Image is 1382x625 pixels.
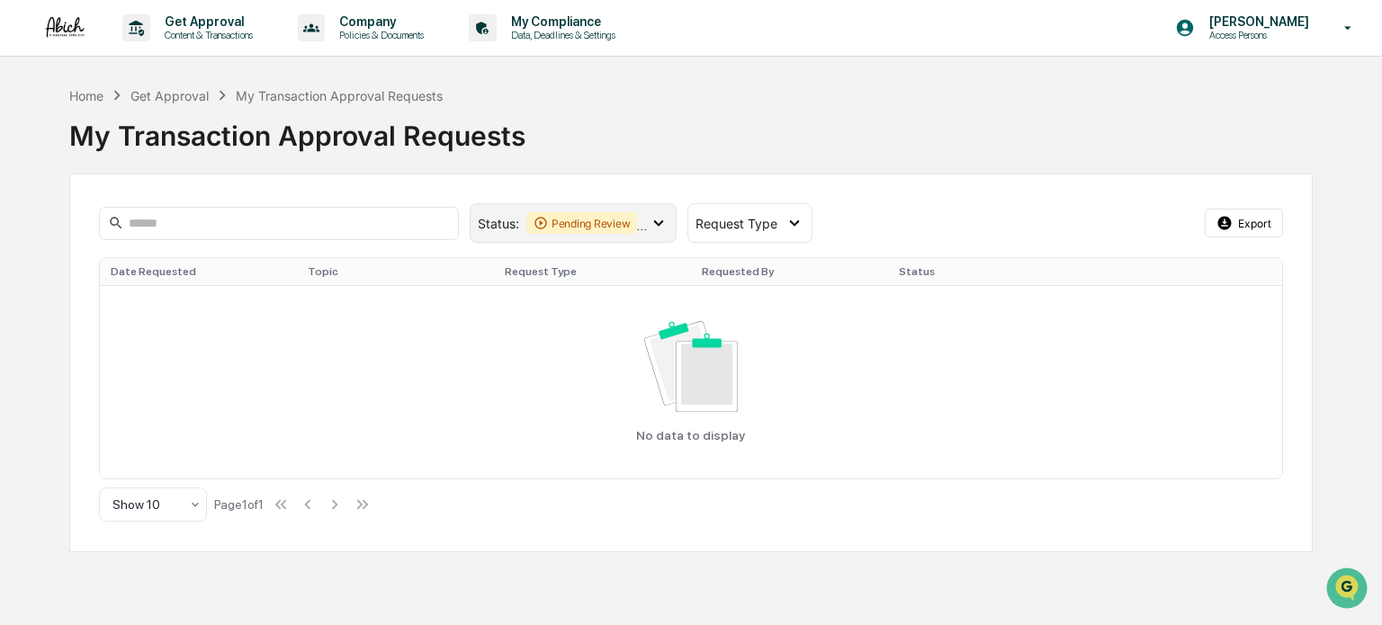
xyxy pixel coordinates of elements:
[236,88,443,103] div: My Transaction Approval Requests
[61,156,228,170] div: We're available if you need us!
[18,38,328,67] p: How can we help?
[127,304,218,318] a: Powered byPylon
[148,227,223,245] span: Attestations
[306,143,328,165] button: Start new chat
[325,29,433,41] p: Policies & Documents
[1195,14,1318,29] p: [PERSON_NAME]
[497,29,624,41] p: Data, Deadlines & Settings
[494,258,691,285] th: Request Type
[150,29,262,41] p: Content & Transactions
[497,14,624,29] p: My Compliance
[130,228,145,243] div: 🗄️
[695,216,777,231] span: Request Type
[325,14,433,29] p: Company
[644,321,737,412] img: No data available
[297,258,494,285] th: Topic
[69,105,1313,152] div: My Transaction Approval Requests
[1195,29,1318,41] p: Access Persons
[18,228,32,243] div: 🖐️
[1205,209,1284,237] button: Export
[526,212,638,234] div: Pending Review
[179,305,218,318] span: Pylon
[18,263,32,277] div: 🔎
[636,428,745,442] p: No data to display
[11,254,121,286] a: 🔎Data Lookup
[61,138,295,156] div: Start new chat
[691,258,888,285] th: Requested By
[100,258,297,285] th: Date Requested
[214,497,264,512] div: Page 1 of 1
[150,14,262,29] p: Get Approval
[130,88,209,103] div: Get Approval
[478,216,519,231] span: Status :
[36,227,116,245] span: Preclearance
[123,219,230,252] a: 🗄️Attestations
[1324,566,1373,614] iframe: Open customer support
[18,138,50,170] img: 1746055101610-c473b297-6a78-478c-a979-82029cc54cd1
[36,261,113,279] span: Data Lookup
[11,219,123,252] a: 🖐️Preclearance
[43,15,86,40] img: logo
[888,258,1085,285] th: Status
[69,88,103,103] div: Home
